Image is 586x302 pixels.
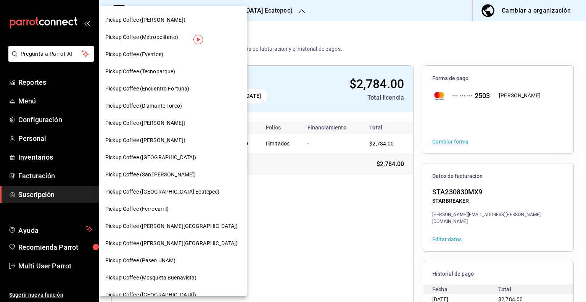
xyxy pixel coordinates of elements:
[99,183,247,200] div: Pickup Coffee ([GEOGRAPHIC_DATA] Ecatepec)
[105,50,163,58] span: Pickup Coffee (Eventos)
[99,166,247,183] div: Pickup Coffee (San [PERSON_NAME])
[193,35,203,44] img: Tooltip marker
[99,149,247,166] div: Pickup Coffee ([GEOGRAPHIC_DATA])
[105,85,189,93] span: Pickup Coffee (Encuentro Fortuna)
[105,33,178,41] span: Pickup Coffee (Metropolitano)
[105,16,185,24] span: Pickup Coffee ([PERSON_NAME])
[105,188,220,196] span: Pickup Coffee ([GEOGRAPHIC_DATA] Ecatepec)
[99,252,247,269] div: Pickup Coffee (Paseo UNAM)
[99,80,247,97] div: Pickup Coffee (Encuentro Fortuna)
[105,239,238,247] span: Pickup Coffee ([PERSON_NAME][GEOGRAPHIC_DATA])
[105,119,185,127] span: Pickup Coffee ([PERSON_NAME])
[99,63,247,80] div: Pickup Coffee (Tecnoparque)
[105,136,185,144] span: Pickup Coffee ([PERSON_NAME])
[99,46,247,63] div: Pickup Coffee (Eventos)
[105,171,196,179] span: Pickup Coffee (San [PERSON_NAME])
[105,274,197,282] span: Pickup Coffee (Mosqueta Buenavista)
[105,153,196,161] span: Pickup Coffee ([GEOGRAPHIC_DATA])
[105,205,169,213] span: Pickup Coffee (Ferrocarril)
[99,115,247,132] div: Pickup Coffee ([PERSON_NAME])
[99,29,247,46] div: Pickup Coffee (Metropolitano)
[99,132,247,149] div: Pickup Coffee ([PERSON_NAME])
[105,291,196,299] span: Pickup Coffee ([GEOGRAPHIC_DATA])
[105,68,175,76] span: Pickup Coffee (Tecnoparque)
[105,257,175,265] span: Pickup Coffee (Paseo UNAM)
[99,97,247,115] div: Pickup Coffee (Diamante Toreo)
[99,235,247,252] div: Pickup Coffee ([PERSON_NAME][GEOGRAPHIC_DATA])
[105,222,238,230] span: Pickup Coffee ([PERSON_NAME][GEOGRAPHIC_DATA])
[99,269,247,286] div: Pickup Coffee (Mosqueta Buenavista)
[99,200,247,218] div: Pickup Coffee (Ferrocarril)
[99,218,247,235] div: Pickup Coffee ([PERSON_NAME][GEOGRAPHIC_DATA])
[99,11,247,29] div: Pickup Coffee ([PERSON_NAME])
[105,102,182,110] span: Pickup Coffee (Diamante Toreo)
